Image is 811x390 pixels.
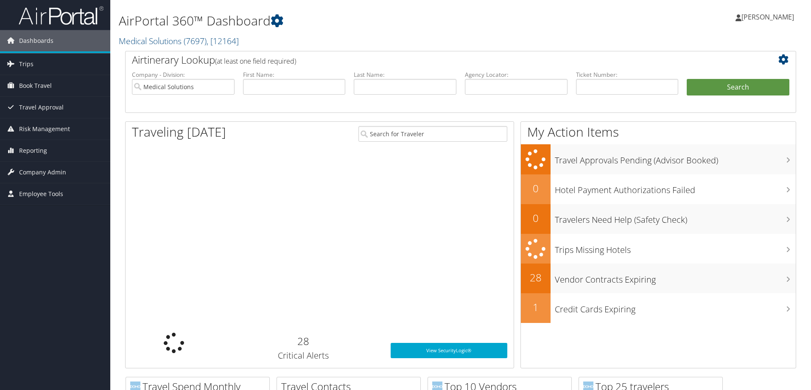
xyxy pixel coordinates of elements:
[354,70,456,79] label: Last Name:
[555,210,796,226] h3: Travelers Need Help (Safety Check)
[521,204,796,234] a: 0Travelers Need Help (Safety Check)
[119,35,239,47] a: Medical Solutions
[521,234,796,264] a: Trips Missing Hotels
[19,162,66,183] span: Company Admin
[555,180,796,196] h3: Hotel Payment Authorizations Failed
[215,56,296,66] span: (at least one field required)
[521,144,796,174] a: Travel Approvals Pending (Advisor Booked)
[735,4,803,30] a: [PERSON_NAME]
[19,30,53,51] span: Dashboards
[555,269,796,286] h3: Vendor Contracts Expiring
[521,300,551,314] h2: 1
[184,35,207,47] span: ( 7697 )
[229,334,378,348] h2: 28
[521,123,796,141] h1: My Action Items
[576,70,679,79] label: Ticket Number:
[521,270,551,285] h2: 28
[132,123,226,141] h1: Traveling [DATE]
[132,70,235,79] label: Company - Division:
[555,299,796,315] h3: Credit Cards Expiring
[132,53,733,67] h2: Airtinerary Lookup
[19,118,70,140] span: Risk Management
[229,350,378,362] h3: Critical Alerts
[521,181,551,196] h2: 0
[19,97,64,118] span: Travel Approval
[19,53,34,75] span: Trips
[358,126,507,142] input: Search for Traveler
[19,140,47,161] span: Reporting
[521,293,796,323] a: 1Credit Cards Expiring
[555,240,796,256] h3: Trips Missing Hotels
[521,174,796,204] a: 0Hotel Payment Authorizations Failed
[243,70,346,79] label: First Name:
[391,343,507,358] a: View SecurityLogic®
[19,6,103,25] img: airportal-logo.png
[119,12,575,30] h1: AirPortal 360™ Dashboard
[521,211,551,225] h2: 0
[19,75,52,96] span: Book Travel
[741,12,794,22] span: [PERSON_NAME]
[687,79,789,96] button: Search
[19,183,63,205] span: Employee Tools
[465,70,568,79] label: Agency Locator:
[521,264,796,293] a: 28Vendor Contracts Expiring
[207,35,239,47] span: , [ 12164 ]
[555,150,796,166] h3: Travel Approvals Pending (Advisor Booked)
